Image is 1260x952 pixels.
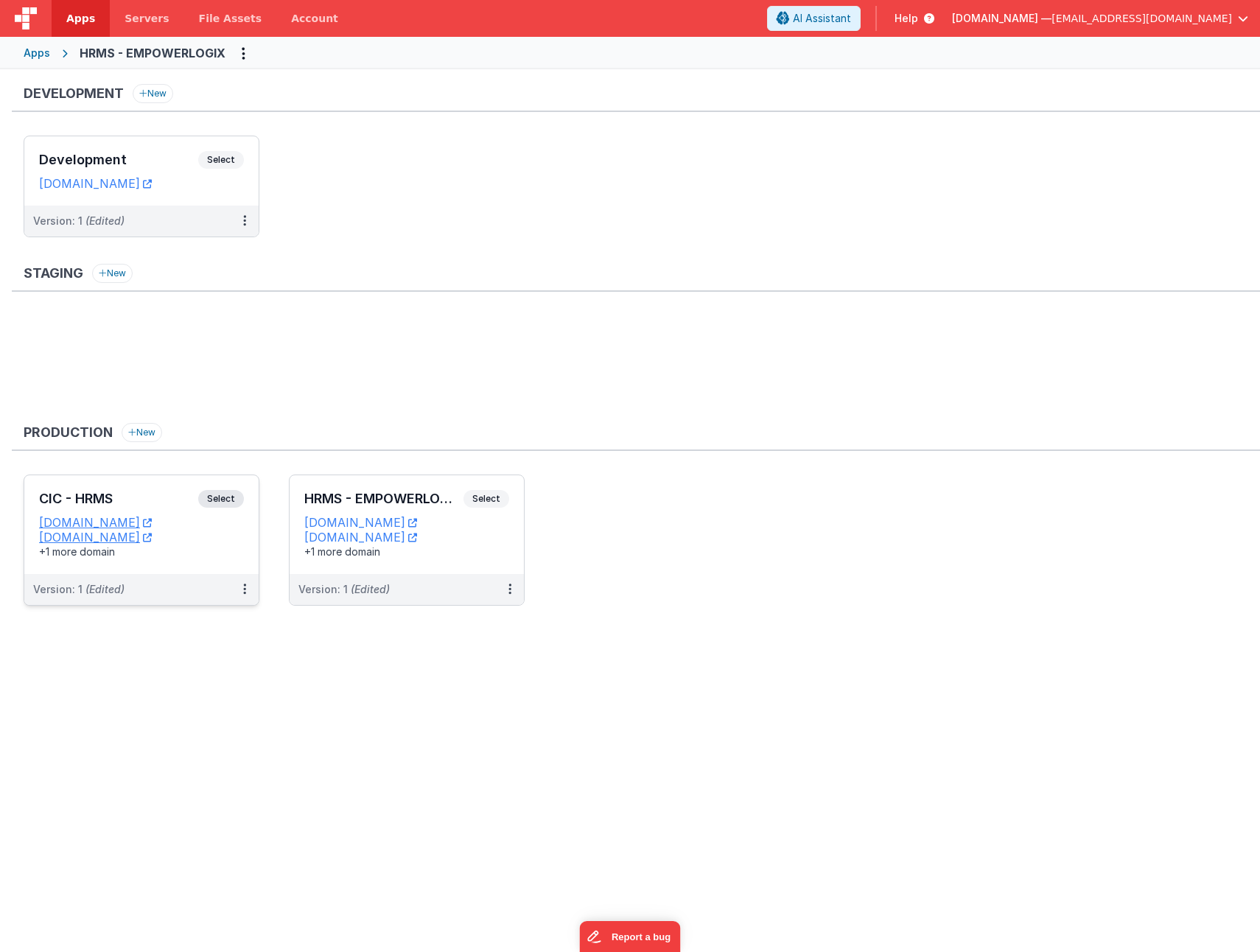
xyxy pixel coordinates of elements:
[133,84,173,103] button: New
[198,490,244,508] span: Select
[304,491,463,506] h3: HRMS - EMPOWERLOGIX
[298,582,390,597] div: Version: 1
[85,214,125,227] span: (Edited)
[304,530,417,545] a: [DOMAIN_NAME]
[39,491,198,506] h3: CIC - HRMS
[39,530,152,545] a: [DOMAIN_NAME]
[39,515,152,530] a: [DOMAIN_NAME]
[231,41,255,65] button: Options
[24,46,50,60] div: Apps
[304,515,417,530] a: [DOMAIN_NAME]
[92,264,133,283] button: New
[199,11,262,26] span: File Assets
[80,44,225,62] div: HRMS - EMPOWERLOGIX
[351,583,390,595] span: (Edited)
[122,423,162,442] button: New
[39,153,198,167] h3: Development
[304,545,509,559] div: +1 more domain
[66,11,95,26] span: Apps
[463,490,509,508] span: Select
[85,583,125,595] span: (Edited)
[24,266,83,281] h3: Staging
[767,6,861,31] button: AI Assistant
[895,11,918,26] span: Help
[33,582,125,597] div: Version: 1
[952,11,1248,26] button: [DOMAIN_NAME] — [EMAIL_ADDRESS][DOMAIN_NAME]
[125,11,169,26] span: Servers
[39,545,244,559] div: +1 more domain
[24,86,124,101] h3: Development
[952,11,1051,26] span: [DOMAIN_NAME] —
[39,176,152,191] a: [DOMAIN_NAME]
[793,11,851,26] span: AI Assistant
[1051,11,1232,26] span: [EMAIL_ADDRESS][DOMAIN_NAME]
[198,151,244,169] span: Select
[580,921,681,952] iframe: Marker.io feedback button
[24,425,113,440] h3: Production
[33,214,125,228] div: Version: 1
